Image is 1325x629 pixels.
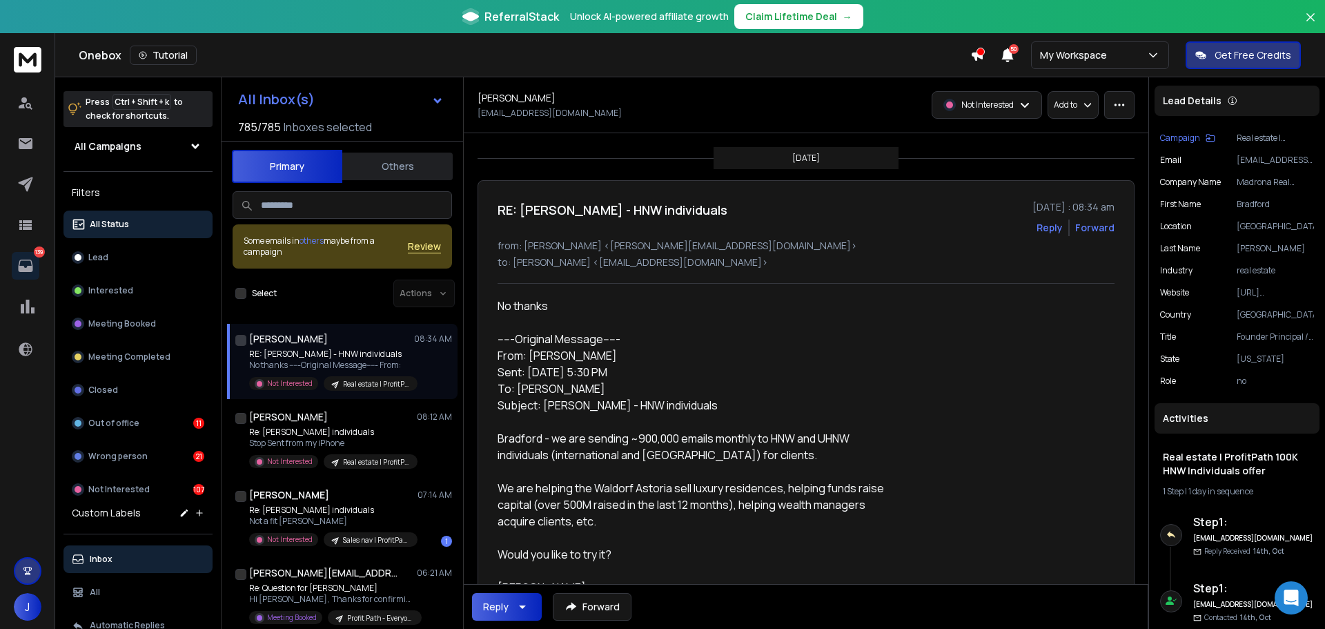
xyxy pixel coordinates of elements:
[1163,94,1221,108] p: Lead Details
[483,600,509,614] div: Reply
[63,579,213,606] button: All
[14,593,41,621] button: J
[570,10,729,23] p: Unlock AI-powered affiliate growth
[1160,177,1221,188] p: Company Name
[1160,133,1200,144] p: Campaign
[12,252,39,280] a: 139
[734,4,863,29] button: Claim Lifetime Deal→
[249,332,328,346] h1: [PERSON_NAME]
[193,484,204,495] div: 107
[1237,221,1314,232] p: [GEOGRAPHIC_DATA]
[79,46,970,65] div: Onebox
[843,10,852,23] span: →
[238,93,315,106] h1: All Inbox(s)
[417,412,452,423] p: 08:12 AM
[1163,485,1184,497] span: 1 Step
[1160,221,1192,232] p: location
[284,119,372,135] h3: Inboxes selected
[1237,309,1314,320] p: [GEOGRAPHIC_DATA]
[249,410,328,424] h1: [PERSON_NAME]
[1160,287,1189,298] p: website
[1160,133,1215,144] button: Campaign
[267,534,313,545] p: Not Interested
[1193,514,1314,530] h6: Step 1 :
[63,310,213,338] button: Meeting Booked
[1075,221,1115,235] div: Forward
[88,418,139,429] p: Out of office
[238,119,281,135] span: 785 / 785
[86,95,183,123] p: Press to check for shortcuts.
[441,536,452,547] div: 1
[1160,376,1176,387] p: role
[90,554,112,565] p: Inbox
[249,488,329,502] h1: [PERSON_NAME]
[1215,48,1291,62] p: Get Free Credits
[478,91,556,105] h1: [PERSON_NAME]
[1237,155,1314,166] p: [EMAIL_ADDRESS][DOMAIN_NAME]
[63,545,213,573] button: Inbox
[34,246,45,258] p: 139
[1193,533,1314,543] h6: [EMAIL_ADDRESS][DOMAIN_NAME]
[88,484,150,495] p: Not Interested
[417,568,452,579] p: 06:21 AM
[498,255,1115,269] p: to: [PERSON_NAME] <[EMAIL_ADDRESS][DOMAIN_NAME]>
[1240,612,1271,622] span: 14th, Oct
[75,139,141,153] h1: All Campaigns
[418,490,452,501] p: 07:14 AM
[343,457,409,467] p: Real estate | ProfitPath 100K HNW Individuals offer
[193,418,204,429] div: 11
[343,535,409,545] p: Sales nav | ProfitPath 100K HNW Individuals offer
[961,99,1014,110] p: Not Interested
[249,594,415,605] p: Hi [PERSON_NAME], Thanks for confirming. I've
[1237,265,1314,276] p: real estate
[249,583,415,594] p: Re: Question for [PERSON_NAME]
[1302,8,1319,41] button: Close banner
[1237,133,1314,144] p: Real estate | ProfitPath 100K HNW Individuals offer
[63,409,213,437] button: Out of office11
[232,150,342,183] button: Primary
[484,8,559,25] span: ReferralStack
[267,378,313,389] p: Not Interested
[63,244,213,271] button: Lead
[88,318,156,329] p: Meeting Booked
[347,613,413,623] p: Profit Path - Everyone - ICP Campaign
[472,593,542,621] button: Reply
[63,343,213,371] button: Meeting Completed
[1160,199,1201,210] p: First Name
[249,438,415,449] p: Stop Sent from my iPhone
[342,151,453,182] button: Others
[1160,265,1192,276] p: industry
[63,133,213,160] button: All Campaigns
[227,86,455,113] button: All Inbox(s)
[1237,331,1314,342] p: Founder Principal / Designated Broker
[1237,287,1314,298] p: [URL][DOMAIN_NAME]
[1054,99,1077,110] p: Add to
[88,285,133,296] p: Interested
[88,351,170,362] p: Meeting Completed
[90,219,129,230] p: All Status
[88,385,118,396] p: Closed
[267,456,313,467] p: Not Interested
[193,451,204,462] div: 21
[249,566,401,580] h1: [PERSON_NAME][EMAIL_ADDRESS][DOMAIN_NAME]
[1204,546,1284,557] p: Reply Received
[72,506,141,520] h3: Custom Labels
[1040,48,1112,62] p: My Workspace
[249,505,415,516] p: Re: [PERSON_NAME] individuals
[414,333,452,345] p: 08:34 AM
[408,240,441,253] span: Review
[88,451,148,462] p: Wrong person
[249,427,415,438] p: Re: [PERSON_NAME] individuals
[1237,199,1314,210] p: Bradford
[112,94,171,110] span: Ctrl + Shift + k
[249,349,415,360] p: RE: [PERSON_NAME] - HNW individuals
[1009,44,1019,54] span: 50
[249,516,415,527] p: Not a fit [PERSON_NAME]
[63,211,213,238] button: All Status
[130,46,197,65] button: Tutorial
[267,612,317,623] p: Meeting Booked
[63,183,213,202] h3: Filters
[63,443,213,470] button: Wrong person21
[244,235,408,258] div: Some emails in maybe from a campaign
